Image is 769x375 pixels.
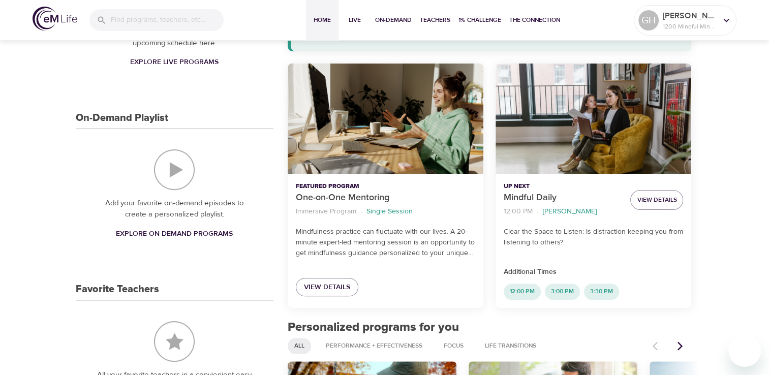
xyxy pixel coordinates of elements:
input: Find programs, teachers, etc... [111,9,224,31]
img: logo [33,7,77,30]
h2: Personalized programs for you [288,320,692,335]
h3: Favorite Teachers [76,284,159,295]
p: One-on-One Mentoring [296,191,475,205]
li: · [537,205,539,218]
p: 12:00 PM [504,206,533,217]
p: Mindfulness practice can fluctuate with our lives. A 20-minute expert-led mentoring session is an... [296,227,475,259]
span: View Details [637,195,676,205]
div: 3:30 PM [584,284,619,300]
span: Home [310,15,334,25]
span: 3:00 PM [545,287,580,296]
span: 12:00 PM [504,287,541,296]
div: Life Transitions [478,338,543,354]
span: Performance + Effectiveness [320,341,428,350]
img: Favorite Teachers [154,321,195,362]
p: 1200 Mindful Minutes [663,22,717,31]
button: View Details [630,190,683,210]
span: All [288,341,311,350]
span: On-Demand [375,15,412,25]
span: Teachers [420,15,450,25]
p: Featured Program [296,182,475,191]
span: 3:30 PM [584,287,619,296]
span: View Details [304,281,350,294]
span: Live [343,15,367,25]
h3: On-Demand Playlist [76,112,168,124]
div: All [288,338,311,354]
li: · [360,205,362,218]
div: Performance + Effectiveness [319,338,429,354]
span: Explore Live Programs [130,56,219,69]
p: Immersive Program [296,206,356,217]
button: Mindful Daily [496,64,691,174]
p: Mindful Daily [504,191,622,205]
div: 3:00 PM [545,284,580,300]
div: GH [638,10,659,30]
iframe: Button to launch messaging window [728,334,761,367]
button: Next items [669,335,691,357]
span: Explore On-Demand Programs [116,228,233,240]
span: The Connection [509,15,560,25]
p: [PERSON_NAME]-5 [663,10,717,22]
div: Focus [437,338,470,354]
p: Up Next [504,182,622,191]
nav: breadcrumb [504,205,622,218]
p: Additional Times [504,267,683,277]
img: On-Demand Playlist [154,149,195,190]
p: [PERSON_NAME] [543,206,597,217]
a: Explore On-Demand Programs [112,225,237,243]
p: Add your favorite on-demand episodes to create a personalized playlist. [96,198,253,221]
div: 12:00 PM [504,284,541,300]
button: One-on-One Mentoring [288,64,483,174]
a: Explore Live Programs [126,53,223,72]
nav: breadcrumb [296,205,475,218]
span: 1% Challenge [458,15,501,25]
a: View Details [296,278,358,297]
p: Clear the Space to Listen: Is distraction keeping you from listening to others? [504,227,683,248]
span: Life Transitions [479,341,542,350]
p: Single Session [366,206,413,217]
span: Focus [438,341,470,350]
